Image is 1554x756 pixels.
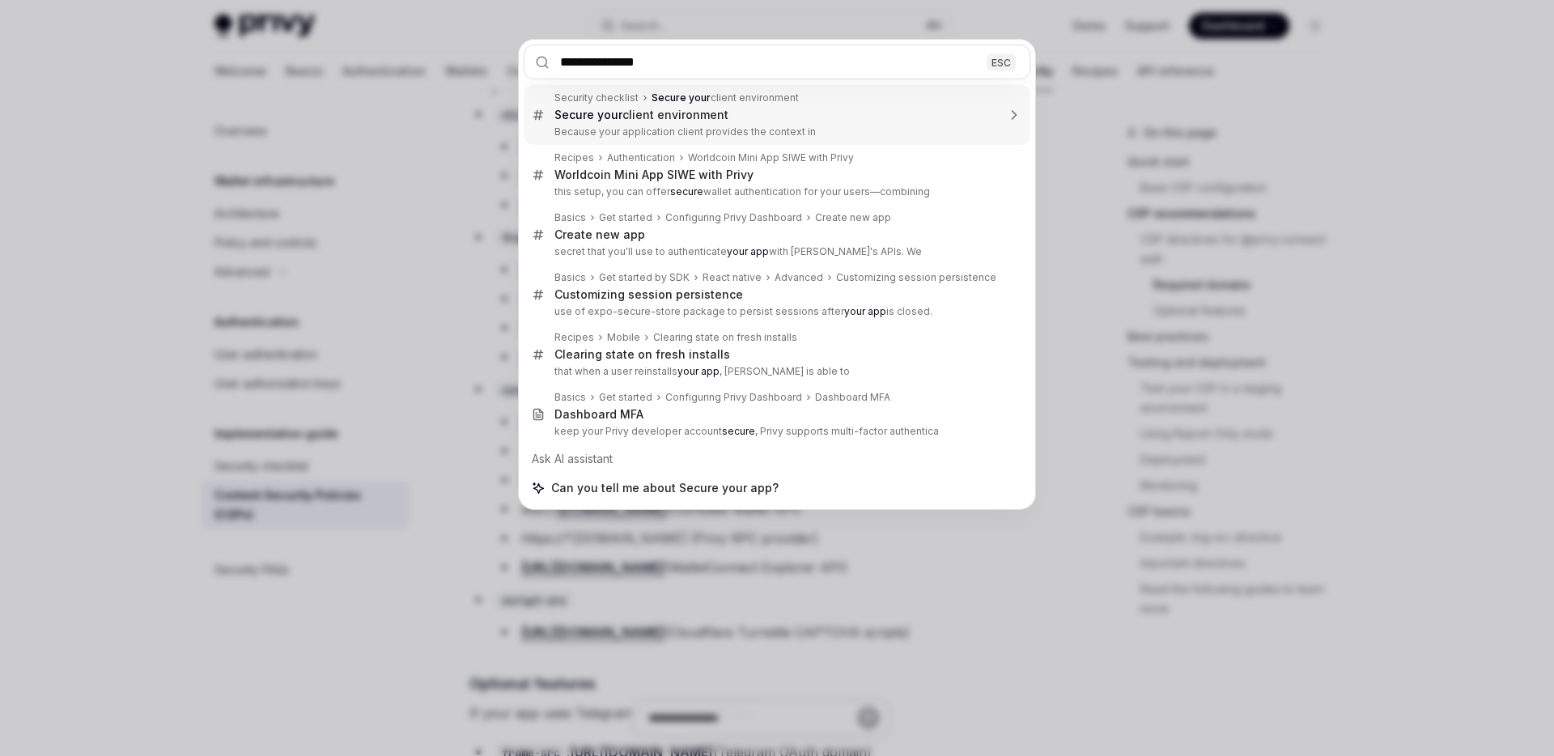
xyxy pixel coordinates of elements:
[554,391,586,404] div: Basics
[844,305,886,317] b: your app
[554,365,996,378] p: that when a user reinstalls , [PERSON_NAME] is able to
[524,444,1030,474] div: Ask AI assistant
[652,91,799,104] div: client environment
[653,331,797,344] div: Clearing state on fresh installs
[554,125,996,138] p: Because your application client provides the context in
[554,108,622,121] b: Secure your
[688,151,854,164] div: Worldcoin Mini App SIWE with Privy
[554,347,730,362] div: Clearing state on fresh installs
[665,391,802,404] div: Configuring Privy Dashboard
[599,391,652,404] div: Get started
[554,331,594,344] div: Recipes
[554,168,754,182] div: Worldcoin Mini App SIWE with Privy
[554,91,639,104] div: Security checklist
[599,271,690,284] div: Get started by SDK
[987,53,1016,70] div: ESC
[554,185,996,198] p: this setup, you can offer wallet authentication for your users—combining
[652,91,711,104] b: Secure your
[554,245,996,258] p: secret that you'll use to authenticate with [PERSON_NAME]'s APIs. We
[727,245,769,257] b: your app
[554,305,996,318] p: use of expo-secure-store package to persist sessions after is closed.
[607,151,675,164] div: Authentication
[775,271,823,284] div: Advanced
[607,331,640,344] div: Mobile
[554,211,586,224] div: Basics
[554,108,728,122] div: client environment
[554,151,594,164] div: Recipes
[554,227,645,242] div: Create new app
[836,271,996,284] div: Customizing session persistence
[554,407,643,422] div: Dashboard MFA
[554,271,586,284] div: Basics
[815,391,890,404] div: Dashboard MFA
[703,271,762,284] div: React native
[677,365,720,377] b: your app
[815,211,891,224] div: Create new app
[670,185,703,197] b: secure
[554,425,996,438] p: keep your Privy developer account , Privy supports multi-factor authentica
[551,480,779,496] span: Can you tell me about Secure your app?
[722,425,755,437] b: secure
[599,211,652,224] div: Get started
[554,287,743,302] div: Customizing session persistence
[665,211,802,224] div: Configuring Privy Dashboard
